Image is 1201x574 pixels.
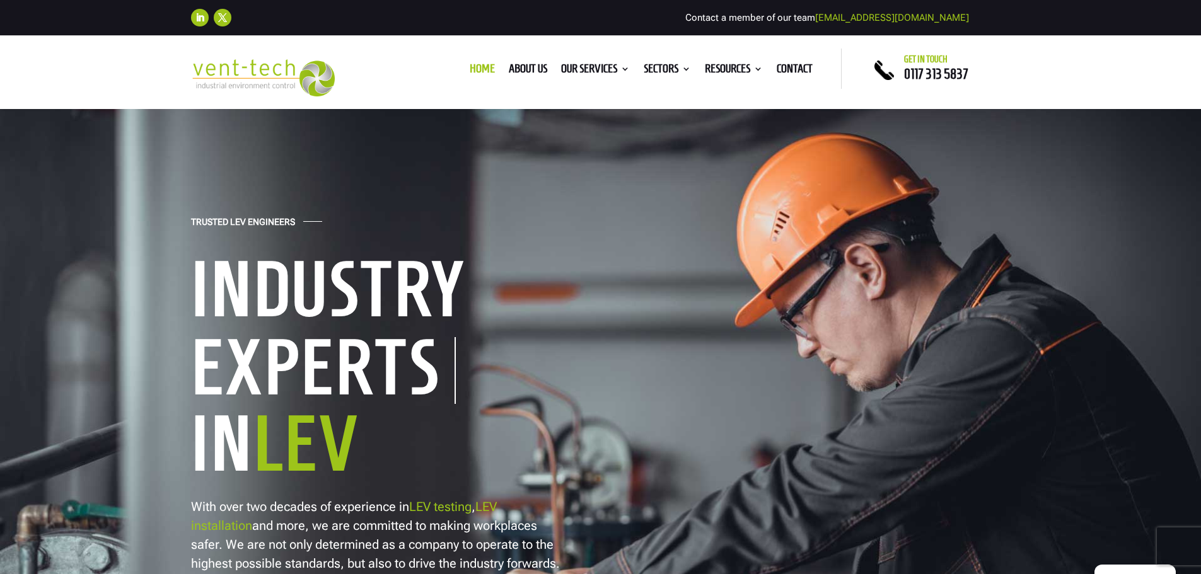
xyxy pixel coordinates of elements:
a: LEV testing [409,499,472,514]
h1: Experts [191,337,456,404]
span: Contact a member of our team [685,12,969,23]
img: 2023-09-27T08_35_16.549ZVENT-TECH---Clear-background [191,59,335,96]
h1: Industry [191,250,582,335]
a: Home [470,64,495,78]
span: Get in touch [904,54,948,64]
h1: In [191,404,582,490]
span: LEV [253,402,360,485]
a: Follow on X [214,9,231,26]
a: Follow on LinkedIn [191,9,209,26]
p: With over two decades of experience in , and more, we are committed to making workplaces safer. W... [191,497,563,573]
a: 0117 313 5837 [904,66,968,81]
a: Sectors [644,64,691,78]
a: Contact [777,64,813,78]
a: About us [509,64,547,78]
a: [EMAIL_ADDRESS][DOMAIN_NAME] [815,12,969,23]
a: Our Services [561,64,630,78]
a: Resources [705,64,763,78]
h4: Trusted LEV Engineers [191,217,295,234]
